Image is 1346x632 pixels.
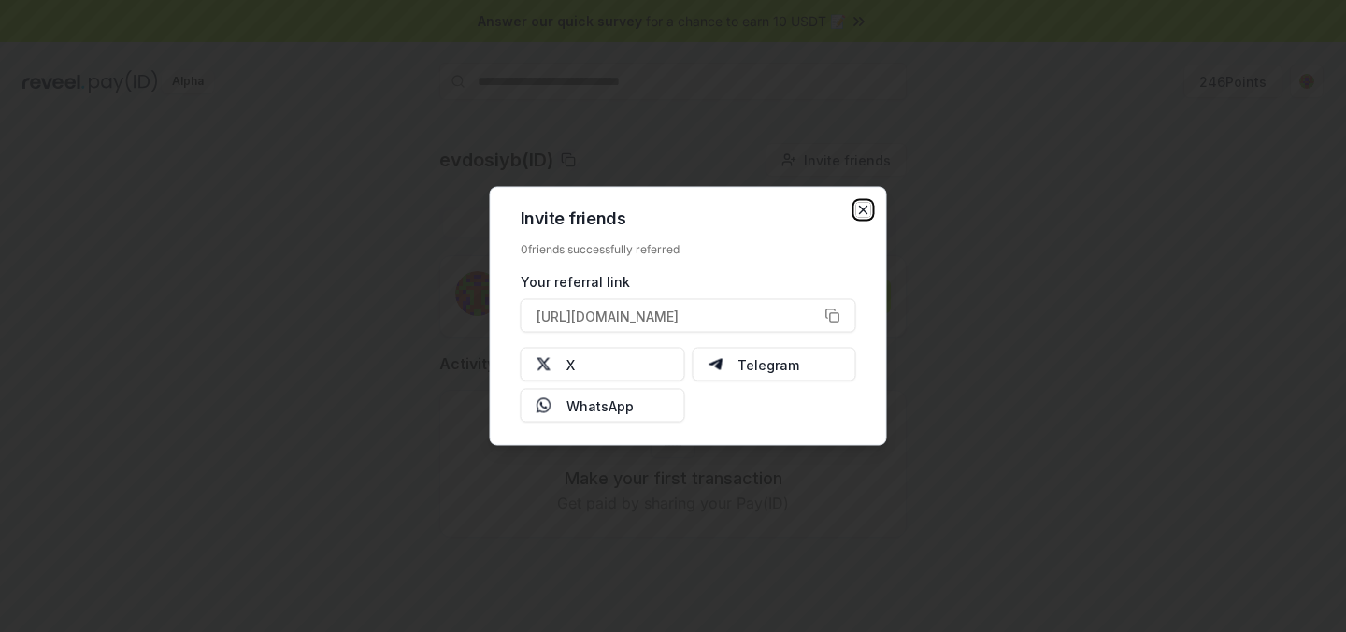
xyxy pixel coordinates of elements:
[537,306,679,325] span: [URL][DOMAIN_NAME]
[521,272,856,292] div: Your referral link
[537,398,551,413] img: Whatsapp
[692,348,856,381] button: Telegram
[521,389,685,423] button: WhatsApp
[521,348,685,381] button: X
[537,357,551,372] img: X
[521,299,856,333] button: [URL][DOMAIN_NAME]
[708,357,723,372] img: Telegram
[521,210,856,227] h2: Invite friends
[521,242,856,257] div: 0 friends successfully referred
